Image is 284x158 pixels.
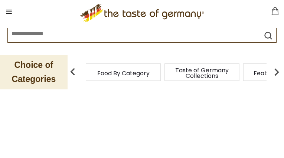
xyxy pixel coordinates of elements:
[172,68,232,79] a: Taste of Germany Collections
[65,65,80,79] img: previous arrow
[97,70,150,76] a: Food By Category
[269,65,284,79] img: next arrow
